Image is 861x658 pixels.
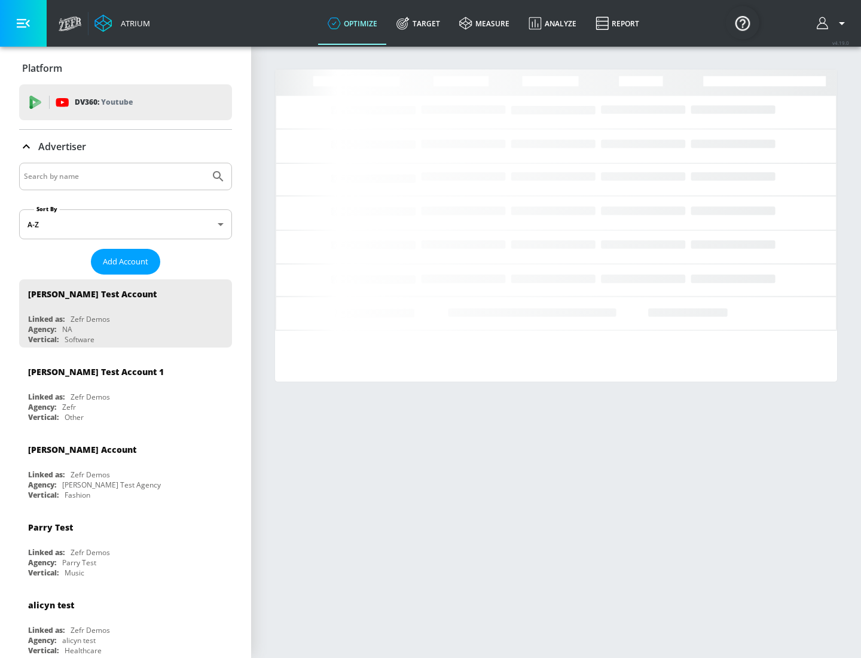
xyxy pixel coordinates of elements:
[62,324,72,334] div: NA
[62,635,96,645] div: alicyn test
[28,490,59,500] div: Vertical:
[28,480,56,490] div: Agency:
[519,2,586,45] a: Analyze
[101,96,133,108] p: Youtube
[28,558,56,568] div: Agency:
[28,288,157,300] div: [PERSON_NAME] Test Account
[71,392,110,402] div: Zefr Demos
[19,279,232,348] div: [PERSON_NAME] Test AccountLinked as:Zefr DemosAgency:NAVertical:Software
[28,334,59,345] div: Vertical:
[91,249,160,275] button: Add Account
[19,84,232,120] div: DV360: Youtube
[65,334,94,345] div: Software
[28,568,59,578] div: Vertical:
[28,470,65,480] div: Linked as:
[116,18,150,29] div: Atrium
[28,635,56,645] div: Agency:
[586,2,649,45] a: Report
[19,51,232,85] div: Platform
[28,314,65,324] div: Linked as:
[94,14,150,32] a: Atrium
[19,435,232,503] div: [PERSON_NAME] AccountLinked as:Zefr DemosAgency:[PERSON_NAME] Test AgencyVertical:Fashion
[65,412,84,422] div: Other
[726,6,759,39] button: Open Resource Center
[24,169,205,184] input: Search by name
[28,392,65,402] div: Linked as:
[103,255,148,269] span: Add Account
[65,490,90,500] div: Fashion
[318,2,387,45] a: optimize
[28,324,56,334] div: Agency:
[62,480,161,490] div: [PERSON_NAME] Test Agency
[71,314,110,324] div: Zefr Demos
[34,205,60,213] label: Sort By
[28,547,65,558] div: Linked as:
[19,513,232,581] div: Parry TestLinked as:Zefr DemosAgency:Parry TestVertical:Music
[22,62,62,75] p: Platform
[28,366,164,377] div: [PERSON_NAME] Test Account 1
[71,547,110,558] div: Zefr Demos
[28,625,65,635] div: Linked as:
[75,96,133,109] p: DV360:
[19,357,232,425] div: [PERSON_NAME] Test Account 1Linked as:Zefr DemosAgency:ZefrVertical:Other
[28,645,59,656] div: Vertical:
[832,39,849,46] span: v 4.19.0
[28,599,74,611] div: alicyn test
[65,645,102,656] div: Healthcare
[71,625,110,635] div: Zefr Demos
[28,444,136,455] div: [PERSON_NAME] Account
[19,209,232,239] div: A-Z
[62,558,96,568] div: Parry Test
[62,402,76,412] div: Zefr
[387,2,450,45] a: Target
[71,470,110,480] div: Zefr Demos
[28,412,59,422] div: Vertical:
[28,522,73,533] div: Parry Test
[450,2,519,45] a: measure
[38,140,86,153] p: Advertiser
[28,402,56,412] div: Agency:
[65,568,84,578] div: Music
[19,130,232,163] div: Advertiser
